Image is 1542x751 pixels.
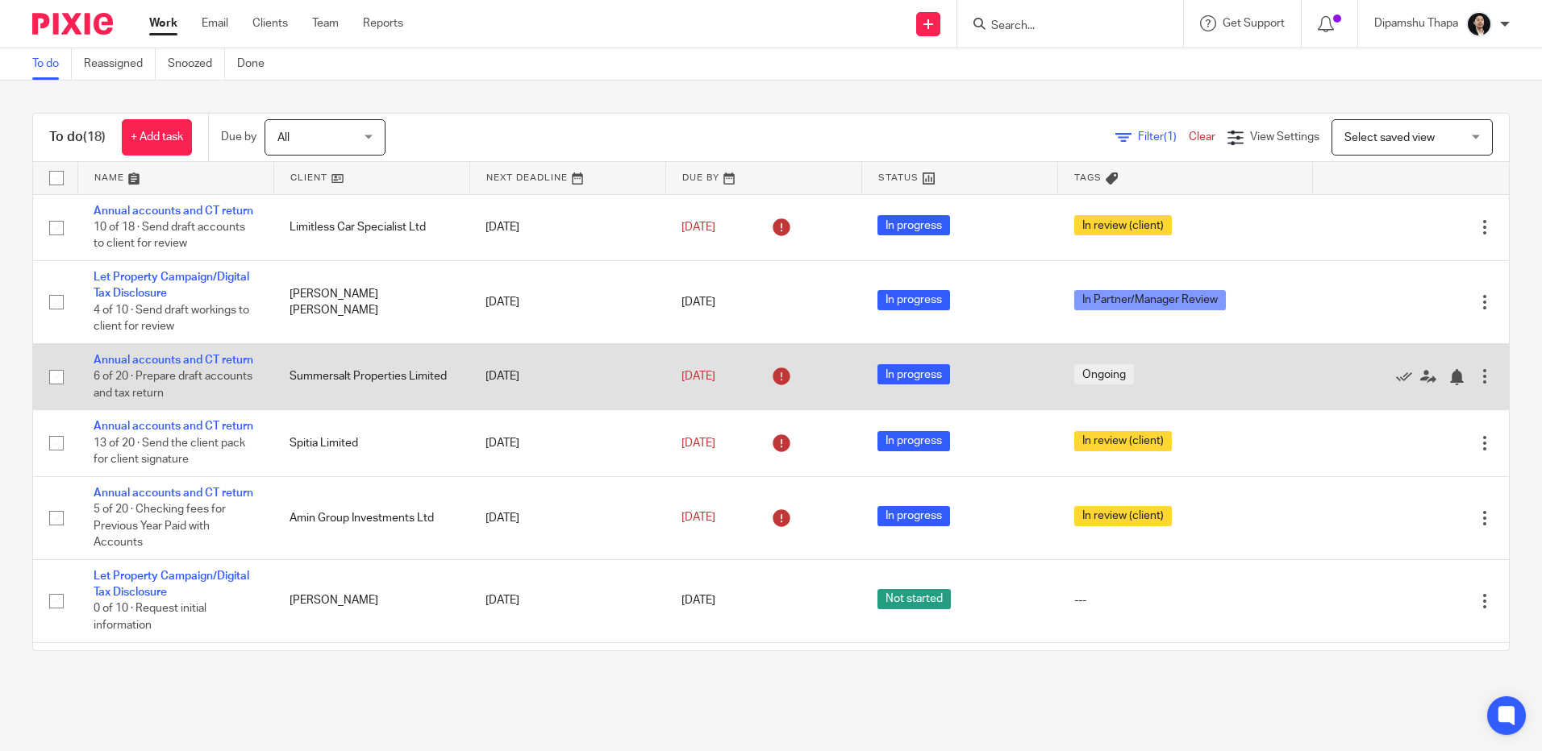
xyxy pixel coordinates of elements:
p: Dipamshu Thapa [1374,15,1458,31]
a: Snoozed [168,48,225,80]
span: In review (client) [1074,431,1172,451]
span: Not started [877,589,951,609]
a: Team [312,15,339,31]
img: Dipamshu2.jpg [1466,11,1492,37]
td: [DATE] [469,194,665,260]
span: Tags [1074,173,1102,182]
span: In review (client) [1074,506,1172,526]
td: [DATE] [469,343,665,409]
a: Annual accounts and CT return [94,355,253,366]
a: Annual accounts and CT return [94,421,253,432]
span: 13 of 20 · Send the client pack for client signature [94,438,245,466]
h1: To do [49,129,106,146]
span: [DATE] [681,371,715,382]
td: Spitia Limited [273,410,469,476]
td: Amin Group Investments Ltd [273,476,469,559]
span: In progress [877,290,950,310]
span: (1) [1164,131,1177,143]
a: Reassigned [84,48,156,80]
td: [PERSON_NAME] [PERSON_NAME] [273,260,469,343]
td: [DATE] [469,559,665,642]
span: [DATE] [681,297,715,308]
a: Let Property Campaign/Digital Tax Disclosure [94,571,249,598]
span: In progress [877,215,950,235]
a: Annual accounts and CT return [94,205,253,217]
input: Search [990,19,1135,34]
div: --- [1074,592,1297,608]
a: Clear [1189,131,1215,143]
span: 0 of 10 · Request initial information [94,604,206,632]
span: 10 of 18 · Send draft accounts to client for review [94,222,245,250]
p: Due by [221,129,256,145]
a: Clients [252,15,288,31]
a: + Add task [122,119,192,156]
span: Get Support [1223,18,1285,29]
a: Work [149,15,177,31]
a: To do [32,48,72,80]
td: [DATE] [469,410,665,476]
span: In progress [877,506,950,526]
span: (18) [83,131,106,143]
span: View Settings [1250,131,1319,143]
a: Done [237,48,277,80]
a: Reports [363,15,403,31]
span: [DATE] [681,595,715,607]
td: Summersalt Properties Limited [273,343,469,409]
a: Mark as done [1396,368,1420,384]
span: 5 of 20 · Checking fees for Previous Year Paid with Accounts [94,504,226,548]
img: Pixie [32,13,113,35]
span: 4 of 10 · Send draft workings to client for review [94,305,249,333]
td: Nor [PERSON_NAME] Binti [PERSON_NAME] [273,642,469,725]
span: In progress [877,431,950,451]
td: [PERSON_NAME] [273,559,469,642]
span: In Partner/Manager Review [1074,290,1226,310]
a: Annual accounts and CT return [94,488,253,499]
span: All [277,132,290,143]
td: [DATE] [469,642,665,725]
span: In review (client) [1074,215,1172,235]
span: Ongoing [1074,364,1134,384]
span: In progress [877,364,950,384]
span: [DATE] [681,438,715,449]
span: 6 of 20 · Prepare draft accounts and tax return [94,371,252,399]
span: [DATE] [681,222,715,233]
a: Email [202,15,228,31]
a: Let Property Campaign/Digital Tax Disclosure [94,272,249,299]
td: [DATE] [469,476,665,559]
td: Limitless Car Specialist Ltd [273,194,469,260]
span: [DATE] [681,512,715,524]
td: [DATE] [469,260,665,343]
span: Select saved view [1344,132,1435,143]
span: Filter [1138,131,1189,143]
